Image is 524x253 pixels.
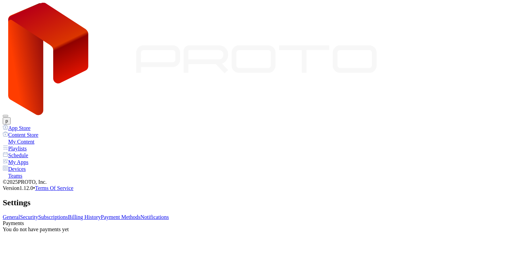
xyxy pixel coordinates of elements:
[101,214,141,220] a: Payment Methods
[3,159,521,165] a: My Apps
[3,152,521,159] a: Schedule
[3,124,521,131] a: App Store
[3,198,521,207] h2: Settings
[3,179,521,185] div: © 2025 PROTO, Inc.
[3,214,20,220] a: General
[3,220,521,226] div: Payments
[3,172,521,179] a: Teams
[38,214,68,220] a: Subscriptions
[68,214,101,220] a: Billing History
[3,165,521,172] a: Devices
[141,214,169,220] a: Notifications
[35,185,74,191] a: Terms Of Service
[3,145,521,152] a: Playlists
[3,185,35,191] span: Version 1.12.0 •
[3,226,521,233] div: You do not have payments yet
[3,131,521,138] a: Content Store
[3,117,11,124] button: p
[20,214,38,220] a: Security
[3,138,521,145] a: My Content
